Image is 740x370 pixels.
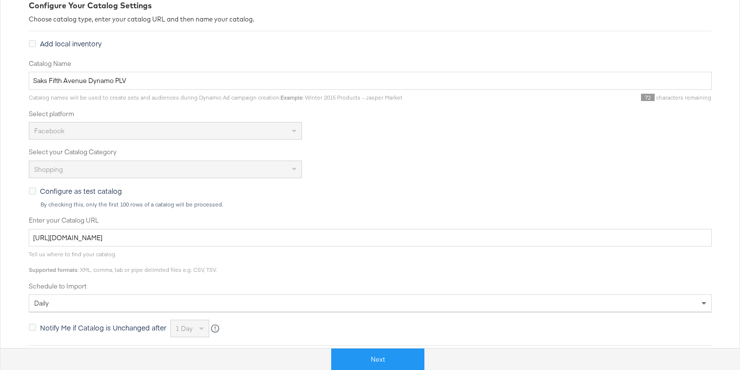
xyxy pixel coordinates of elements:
[34,165,63,174] span: Shopping
[29,15,712,24] div: Choose catalog type, enter your catalog URL and then name your catalog.
[29,282,712,291] label: Schedule to Import
[29,59,712,68] label: Catalog Name
[641,94,655,101] span: 72
[280,94,302,101] strong: Example
[402,94,712,102] div: characters remaining
[40,201,712,208] div: By checking this, only the first 100 rows of a catalog will be processed.
[29,216,712,225] label: Enter your Catalog URL
[29,94,402,101] span: Catalog names will be used to create sets and audiences during Dynamic Ad campaign creation. : Wi...
[40,39,101,48] span: Add local inventory
[176,324,193,333] span: 1 day
[34,299,49,308] span: daily
[29,266,78,273] strong: Supported formats
[40,323,166,332] span: Notify Me if Catalog is Unchanged after
[29,229,712,247] input: Enter Catalog URL, e.g. http://www.example.com/products.xml
[29,109,712,119] label: Select platform
[29,147,712,157] label: Select your Catalog Category
[29,250,217,273] span: Tell us where to find your catalog. : XML, comma, tab or pipe delimited files e.g. CSV, TSV.
[29,72,712,90] input: Name your catalog e.g. My Dynamic Product Catalog
[34,126,64,135] span: Facebook
[40,186,122,196] span: Configure as test catalog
